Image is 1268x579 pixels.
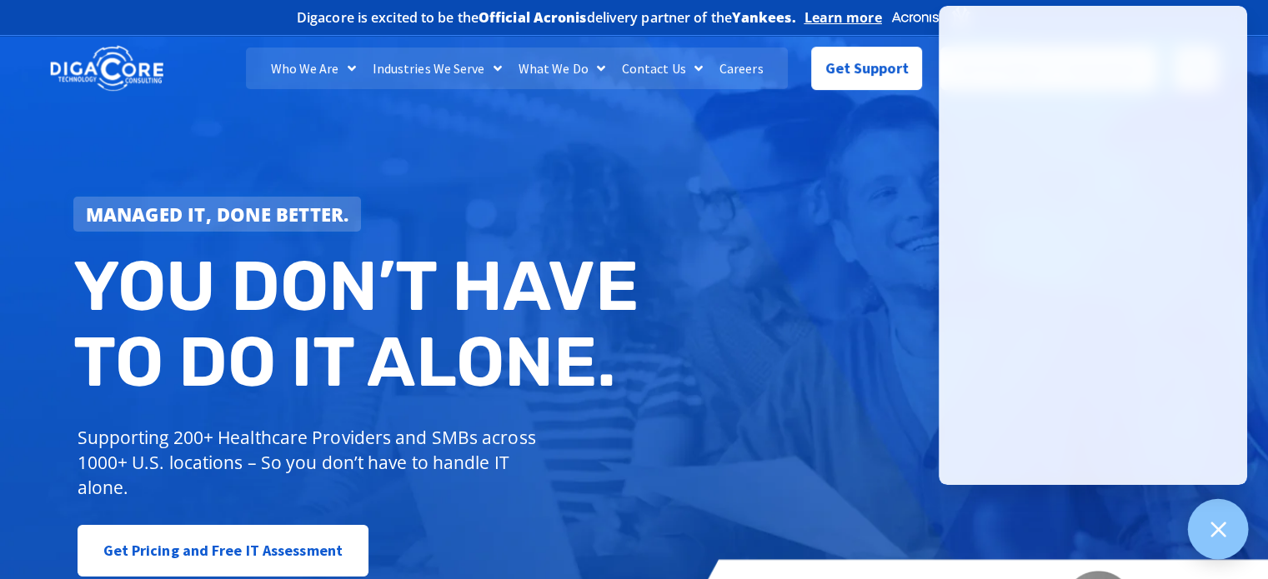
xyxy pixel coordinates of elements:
[86,202,349,227] strong: Managed IT, done better.
[614,47,711,89] a: Contact Us
[73,248,647,401] h2: You don’t have to do IT alone.
[479,8,587,27] b: Official Acronis
[263,47,364,89] a: Who We Are
[804,9,882,26] a: Learn more
[510,47,614,89] a: What We Do
[50,44,163,93] img: DigaCore Technology Consulting
[939,6,1247,485] iframe: Chatgenie Messenger
[811,47,922,90] a: Get Support
[297,11,796,24] h2: Digacore is excited to be the delivery partner of the
[364,47,510,89] a: Industries We Serve
[103,534,343,567] span: Get Pricing and Free IT Assessment
[78,425,544,500] p: Supporting 200+ Healthcare Providers and SMBs across 1000+ U.S. locations – So you don’t have to ...
[73,197,362,232] a: Managed IT, done better.
[890,5,972,29] img: Acronis
[825,52,909,85] span: Get Support
[732,8,796,27] b: Yankees.
[78,525,368,577] a: Get Pricing and Free IT Assessment
[246,47,788,89] nav: Menu
[711,47,772,89] a: Careers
